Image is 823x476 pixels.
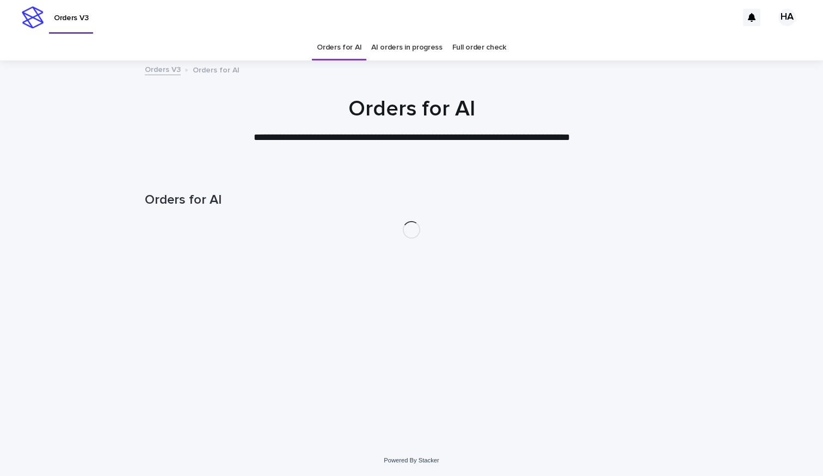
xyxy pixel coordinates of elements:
h1: Orders for AI [145,96,678,122]
a: Orders V3 [145,63,181,75]
a: Powered By Stacker [384,457,439,463]
div: HA [778,9,796,26]
a: Orders for AI [317,35,361,60]
p: Orders for AI [193,63,239,75]
a: Full order check [452,35,506,60]
h1: Orders for AI [145,192,678,208]
a: AI orders in progress [371,35,443,60]
img: stacker-logo-s-only.png [22,7,44,28]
